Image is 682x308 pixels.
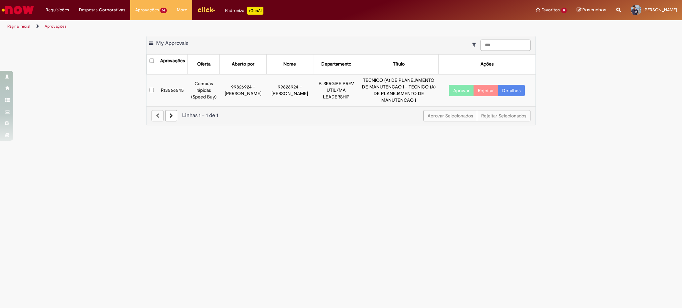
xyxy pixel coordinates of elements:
span: Requisições [46,7,69,13]
td: 99826924 - [PERSON_NAME] [266,74,313,106]
td: R13566545 [157,74,188,106]
button: Rejeitar [474,85,498,96]
span: 14 [160,8,167,13]
span: Aprovações [135,7,159,13]
div: Linhas 1 − 1 de 1 [152,112,530,119]
i: Mostrar filtros para: Suas Solicitações [472,42,479,47]
div: Departamento [321,61,351,68]
div: Aprovações [160,58,185,64]
td: Compras rápidas (Speed Buy) [188,74,219,106]
td: 99826924 - [PERSON_NAME] [219,74,266,106]
a: Rascunhos [577,7,606,13]
span: Rascunhos [582,7,606,13]
td: TECNICO (A) DE PLANEJAMENTO DE MANUTENCAO I - TECNICO (A) DE PLANEJAMENTO DE MANUTENCAO I [359,74,438,106]
span: Favoritos [541,7,560,13]
img: click_logo_yellow_360x200.png [197,5,215,15]
button: Aprovar [449,85,474,96]
a: Aprovações [45,24,67,29]
div: Oferta [197,61,210,68]
span: My Approvals [156,40,188,47]
span: Despesas Corporativas [79,7,125,13]
span: More [177,7,187,13]
img: ServiceNow [1,3,35,17]
a: Página inicial [7,24,30,29]
div: Aberto por [232,61,254,68]
div: Ações [481,61,494,68]
ul: Trilhas de página [5,20,450,33]
span: 8 [561,8,567,13]
div: Nome [283,61,296,68]
span: [PERSON_NAME] [643,7,677,13]
a: Detalhes [498,85,525,96]
td: P. SERGIPE PREV UTIL/MA LEADERSHIP [313,74,359,106]
div: Título [393,61,405,68]
th: Aprovações [157,55,188,74]
div: Padroniza [225,7,263,15]
p: +GenAi [247,7,263,15]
